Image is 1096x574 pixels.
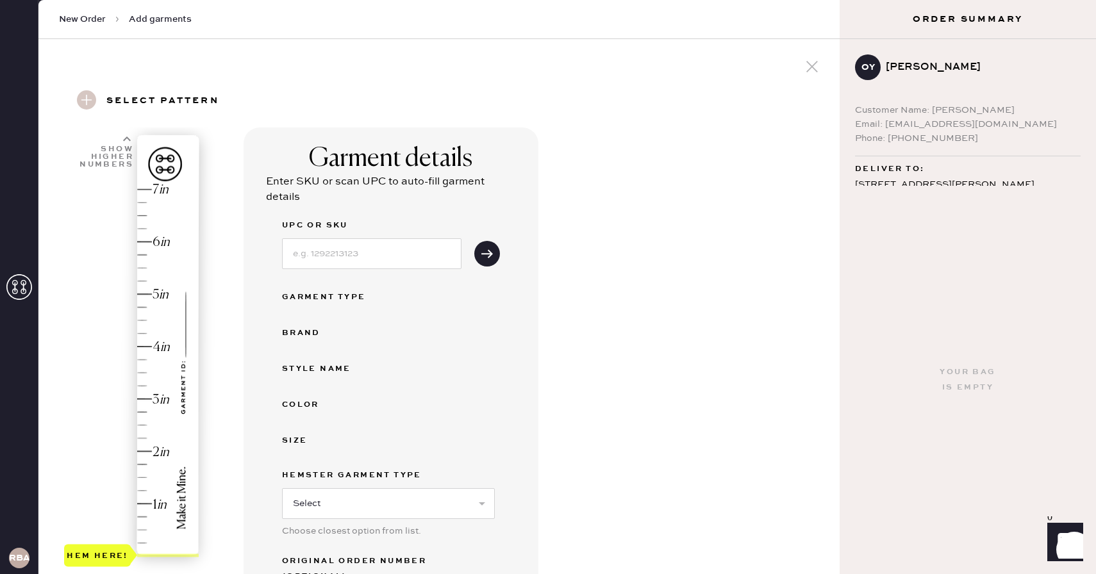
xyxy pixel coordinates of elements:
input: e.g. 1292213123 [282,238,461,269]
div: Style name [282,361,385,377]
label: UPC or SKU [282,218,461,233]
div: Enter SKU or scan UPC to auto-fill garment details [266,174,516,205]
div: 7 [153,181,159,199]
h3: oy [861,63,875,72]
div: in [159,181,169,199]
div: Customer Name: [PERSON_NAME] [855,103,1081,117]
div: Size [282,433,385,448]
div: Garment Type [282,290,385,305]
span: New Order [59,13,106,26]
div: [PERSON_NAME] [886,60,1070,75]
img: image [137,135,199,555]
iframe: Front Chat [1035,516,1090,571]
h3: RBA [9,553,29,562]
div: Your bag is empty [940,365,995,395]
span: Add garments [129,13,192,26]
div: Color [282,397,385,413]
label: Hemster Garment Type [282,468,495,483]
div: Garment details [309,143,472,174]
div: Phone: [PHONE_NUMBER] [855,131,1081,145]
div: Brand [282,325,385,341]
div: Email: [EMAIL_ADDRESS][DOMAIN_NAME] [855,117,1081,131]
div: [STREET_ADDRESS][PERSON_NAME] [GEOGRAPHIC_DATA] , PA 19104 [855,177,1081,209]
div: Show higher numbers [78,145,133,168]
h3: Select pattern [106,90,219,112]
div: Choose closest option from list. [282,524,495,538]
div: Hem here! [67,548,128,563]
span: Deliver to: [855,161,924,177]
h3: Order Summary [840,13,1096,26]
